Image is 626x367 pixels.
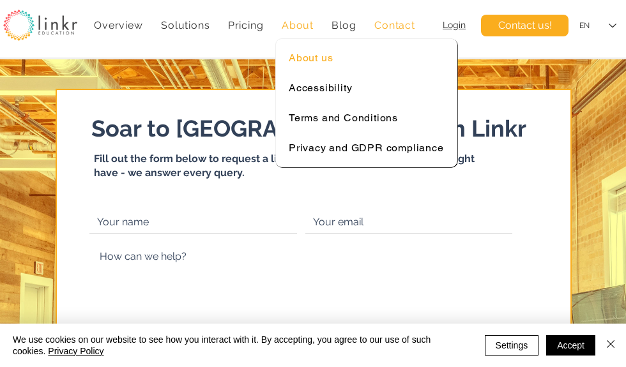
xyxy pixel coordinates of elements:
button: Settings [485,335,539,356]
span: About [282,19,314,31]
img: Close [603,336,618,352]
a: Privacy and GDPR compliance [282,135,450,160]
a: Accessibility [282,75,450,100]
span: Fill out the form below to request a linkr demo or ask any question you might have - we answer ev... [94,153,475,179]
input: Your email [305,211,512,234]
div: Solutions [155,13,217,38]
a: Contact [368,13,422,38]
a: Privacy Policy [48,346,103,356]
input: Your name [89,211,297,234]
div: Language Selector: English [570,11,625,40]
div: EN [579,20,590,31]
nav: Site [88,13,422,38]
a: Pricing [222,13,270,38]
a: Terms and Conditions [282,105,450,130]
span: We use cookies on our website to see how you interact with it. By accepting, you agree to our use... [13,334,466,357]
div: About [275,38,457,167]
a: Contact us! [481,15,569,36]
span: Pricing [228,19,264,31]
img: linkr_logo_transparentbg.png [3,10,77,41]
span: Solutions [161,19,210,31]
button: Close [603,334,618,357]
a: Overview [88,13,149,38]
button: Accept [546,335,595,356]
div: About [275,13,321,38]
span: About us [289,52,333,64]
span: Contact us! [498,19,552,33]
a: Login [443,20,466,30]
span: Terms and Conditions [289,112,398,124]
span: Overview [94,19,142,31]
span: Soar to [GEOGRAPHIC_DATA] With Linkr [91,115,526,142]
span: Blog [332,19,356,31]
a: Blog [325,13,363,38]
span: Contact [374,19,415,31]
span: Accessibility [289,82,352,94]
span: Privacy and GDPR compliance [289,142,444,154]
a: About us [282,45,450,70]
